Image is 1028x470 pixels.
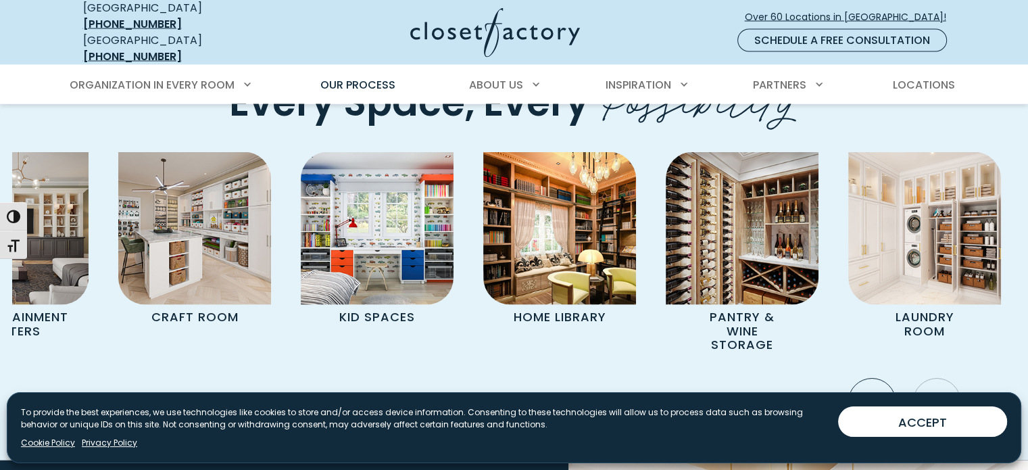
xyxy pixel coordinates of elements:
[103,152,286,330] a: Custom craft room Craft Room
[118,152,271,305] img: Custom craft room
[21,437,75,449] a: Cookie Policy
[70,77,235,93] span: Organization in Every Room
[833,152,1016,344] a: Custom Laundry Room Laundry Room
[908,373,966,431] button: Next slide
[867,305,982,344] p: Laundry Room
[685,305,800,358] p: Pantry & Wine Storage
[502,305,617,330] p: Home Library
[606,77,671,93] span: Inspiration
[838,406,1007,437] button: ACCEPT
[753,77,806,93] span: Partners
[483,152,636,305] img: Home Library
[320,305,435,330] p: Kid Spaces
[745,10,957,24] span: Over 60 Locations in [GEOGRAPHIC_DATA]!
[469,77,523,93] span: About Us
[83,16,182,32] a: [PHONE_NUMBER]
[468,152,651,330] a: Home Library Home Library
[744,5,958,29] a: Over 60 Locations in [GEOGRAPHIC_DATA]!
[83,49,182,64] a: [PHONE_NUMBER]
[21,406,827,431] p: To provide the best experiences, we use technologies like cookies to store and/or access device i...
[301,152,454,305] img: Kids Room Cabinetry
[483,76,589,129] span: Every
[82,437,137,449] a: Privacy Policy
[60,66,969,104] nav: Primary Menu
[848,152,1001,305] img: Custom Laundry Room
[892,77,954,93] span: Locations
[286,152,468,330] a: Kids Room Cabinetry Kid Spaces
[83,32,279,65] div: [GEOGRAPHIC_DATA]
[320,77,395,93] span: Our Process
[137,305,252,330] p: Craft Room
[843,373,901,431] button: Previous slide
[229,76,474,129] span: Every Space,
[410,8,580,57] img: Closet Factory Logo
[666,152,818,305] img: Custom Pantry
[737,29,947,52] a: Schedule a Free Consultation
[651,152,833,358] a: Custom Pantry Pantry & Wine Storage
